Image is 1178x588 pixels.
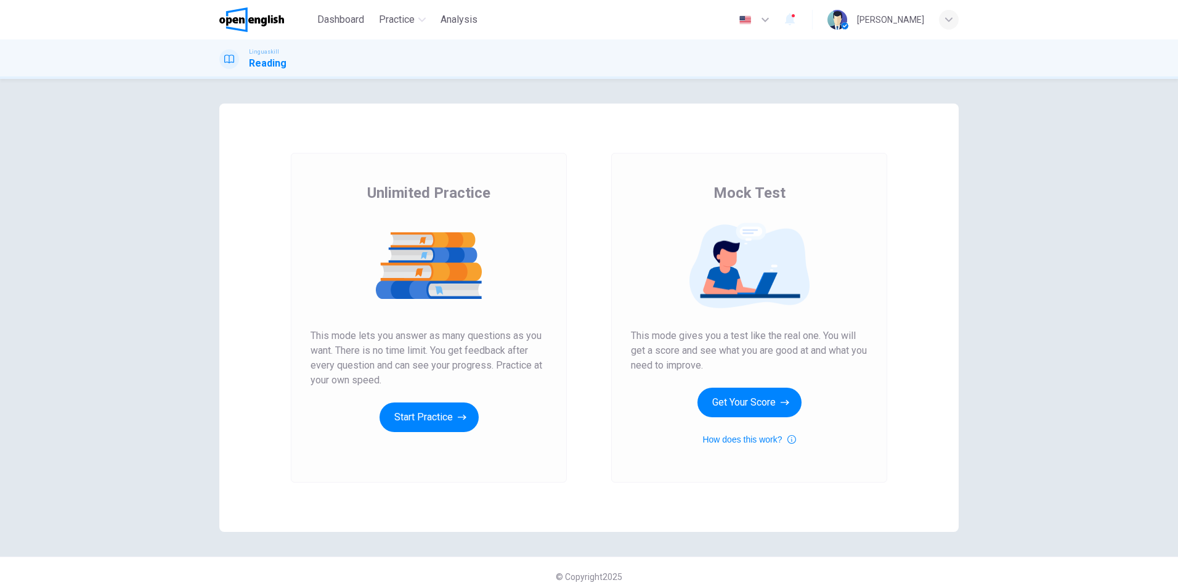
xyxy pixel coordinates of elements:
a: OpenEnglish logo [219,7,312,32]
span: Practice [379,12,415,27]
button: Practice [374,9,431,31]
h1: Reading [249,56,286,71]
img: Profile picture [827,10,847,30]
span: Unlimited Practice [367,183,490,203]
button: Start Practice [380,402,479,432]
span: This mode gives you a test like the real one. You will get a score and see what you are good at a... [631,329,867,373]
span: This mode lets you answer as many questions as you want. There is no time limit. You get feedback... [311,329,547,388]
span: © Copyright 2025 [556,572,622,582]
span: Dashboard [317,12,364,27]
div: [PERSON_NAME] [857,12,924,27]
img: OpenEnglish logo [219,7,284,32]
span: Analysis [441,12,477,27]
span: Mock Test [713,183,786,203]
button: Get Your Score [697,388,802,417]
button: How does this work? [702,432,795,447]
button: Analysis [436,9,482,31]
button: Dashboard [312,9,369,31]
img: en [737,15,753,25]
span: Linguaskill [249,47,279,56]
